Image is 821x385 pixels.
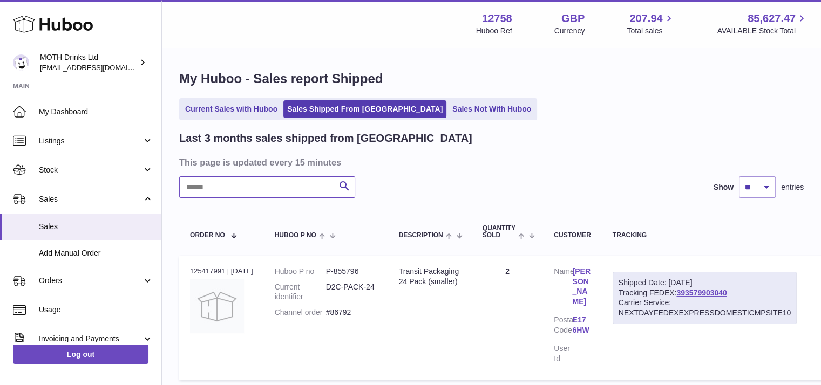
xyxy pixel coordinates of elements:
[399,232,443,239] span: Description
[40,52,137,73] div: MOTH Drinks Ltd
[190,279,244,333] img: no-photo.jpg
[39,136,142,146] span: Listings
[619,298,791,318] div: Carrier Service: NEXTDAYFEDEXEXPRESSDOMESTICMPSITE10
[179,131,472,146] h2: Last 3 months sales shipped from [GEOGRAPHIC_DATA]
[627,26,675,36] span: Total sales
[39,334,142,344] span: Invoicing and Payments
[39,248,153,258] span: Add Manual Order
[627,11,675,36] a: 207.94 Total sales
[40,63,159,72] span: [EMAIL_ADDRESS][DOMAIN_NAME]
[190,232,225,239] span: Order No
[482,11,512,26] strong: 12758
[39,276,142,286] span: Orders
[554,343,572,364] dt: User Id
[179,70,804,87] h1: My Huboo - Sales report Shipped
[13,345,148,364] a: Log out
[483,225,515,239] span: Quantity Sold
[572,266,591,307] a: [PERSON_NAME]
[13,54,29,71] img: internalAdmin-12758@internal.huboo.com
[748,11,796,26] span: 85,627.47
[676,288,727,297] a: 393579903040
[613,232,797,239] div: Tracking
[561,11,585,26] strong: GBP
[326,266,377,277] dd: P-855796
[613,272,797,325] div: Tracking FEDEX:
[619,278,791,288] div: Shipped Date: [DATE]
[781,182,804,192] span: entries
[39,107,153,117] span: My Dashboard
[326,282,377,302] dd: D2C-PACK-24
[181,100,281,118] a: Current Sales with Huboo
[717,11,808,36] a: 85,627.47 AVAILABLE Stock Total
[714,182,734,192] label: Show
[190,266,253,276] div: 125417991 | [DATE]
[179,156,801,168] h3: This page is updated every 15 minutes
[476,26,512,36] div: Huboo Ref
[326,307,377,318] dd: #86792
[449,100,535,118] a: Sales Not With Huboo
[717,26,808,36] span: AVAILABLE Stock Total
[554,315,572,338] dt: Postal Code
[39,305,153,315] span: Usage
[275,266,326,277] dt: Huboo P no
[472,256,543,380] td: 2
[554,232,591,239] div: Customer
[283,100,446,118] a: Sales Shipped From [GEOGRAPHIC_DATA]
[399,266,461,287] div: Transit Packaging 24 Pack (smaller)
[39,165,142,175] span: Stock
[275,232,316,239] span: Huboo P no
[275,282,326,302] dt: Current identifier
[554,266,572,310] dt: Name
[572,315,591,335] a: E17 6HW
[554,26,585,36] div: Currency
[275,307,326,318] dt: Channel order
[39,222,153,232] span: Sales
[629,11,662,26] span: 207.94
[39,194,142,204] span: Sales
